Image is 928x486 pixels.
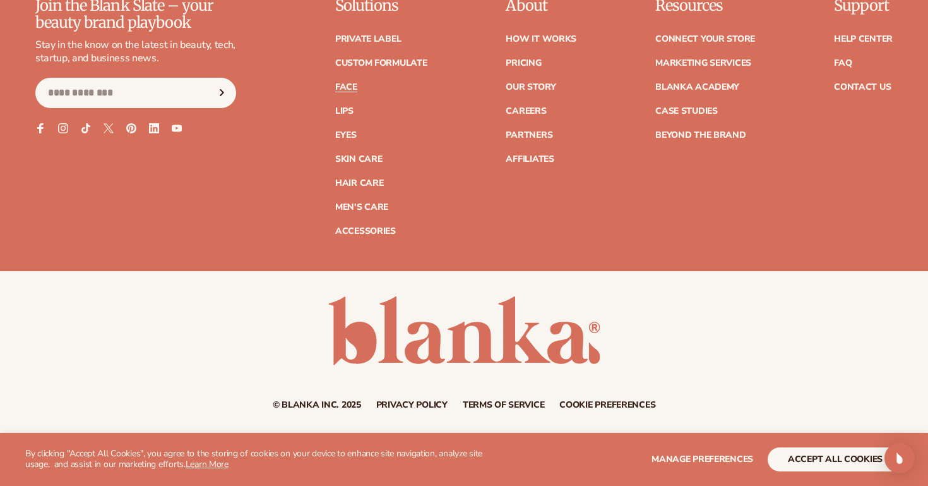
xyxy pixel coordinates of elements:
[884,443,915,473] div: Open Intercom Messenger
[834,83,891,92] a: Contact Us
[655,35,755,44] a: Connect your store
[655,107,718,116] a: Case Studies
[335,83,357,92] a: Face
[335,203,388,212] a: Men's Care
[655,59,751,68] a: Marketing services
[335,155,382,164] a: Skin Care
[335,59,427,68] a: Custom formulate
[186,458,229,470] a: Learn More
[506,131,552,140] a: Partners
[335,107,354,116] a: Lips
[208,78,235,108] button: Subscribe
[655,131,746,140] a: Beyond the brand
[768,447,903,471] button: accept all cookies
[506,59,541,68] a: Pricing
[651,453,753,465] span: Manage preferences
[25,449,493,470] p: By clicking "Accept All Cookies", you agree to the storing of cookies on your device to enhance s...
[335,179,383,188] a: Hair Care
[506,83,556,92] a: Our Story
[335,35,401,44] a: Private label
[506,107,546,116] a: Careers
[655,83,739,92] a: Blanka Academy
[376,401,448,410] a: Privacy policy
[35,39,236,65] p: Stay in the know on the latest in beauty, tech, startup, and business news.
[273,399,361,411] small: © Blanka Inc. 2025
[559,401,655,410] a: Cookie preferences
[506,35,576,44] a: How It Works
[651,447,753,471] button: Manage preferences
[463,401,545,410] a: Terms of service
[834,35,893,44] a: Help Center
[335,131,357,140] a: Eyes
[335,227,396,236] a: Accessories
[834,59,852,68] a: FAQ
[506,155,554,164] a: Affiliates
